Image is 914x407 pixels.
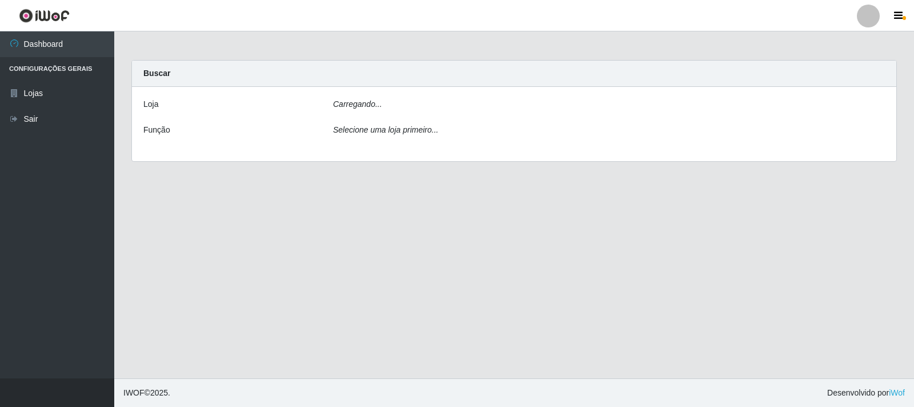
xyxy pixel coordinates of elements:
[123,387,170,399] span: © 2025 .
[827,387,905,399] span: Desenvolvido por
[143,98,158,110] label: Loja
[19,9,70,23] img: CoreUI Logo
[333,125,438,134] i: Selecione uma loja primeiro...
[333,99,382,109] i: Carregando...
[123,388,145,397] span: IWOF
[889,388,905,397] a: iWof
[143,124,170,136] label: Função
[143,69,170,78] strong: Buscar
